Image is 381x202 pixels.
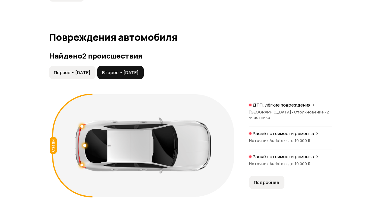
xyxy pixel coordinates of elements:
span: • [324,109,326,115]
span: Подробнее [254,179,279,185]
span: Столкновение [294,109,326,115]
p: ДТП: лёгкие повреждения [253,102,311,108]
span: • [286,138,288,143]
p: Расчёт стоимости ремонта [253,154,314,160]
span: Второе • [DATE] [102,70,139,76]
span: • [286,161,288,166]
span: до 10 000 ₽ [288,138,311,143]
div: Сзади [50,137,57,154]
button: Подробнее [249,176,284,189]
button: Второе • [DATE] [97,66,144,79]
button: Первое • [DATE] [49,66,95,79]
span: до 10 000 ₽ [288,161,311,166]
h1: Повреждения автомобиля [49,32,332,43]
span: Источник Audatex [249,138,288,143]
p: Расчёт стоимости ремонта [253,131,314,137]
span: • [291,109,294,115]
span: [GEOGRAPHIC_DATA] [249,109,294,115]
span: 2 участника [249,109,329,120]
span: Первое • [DATE] [54,70,90,76]
h3: Найдено 2 происшествия [49,52,332,60]
span: Источник Audatex [249,161,288,166]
